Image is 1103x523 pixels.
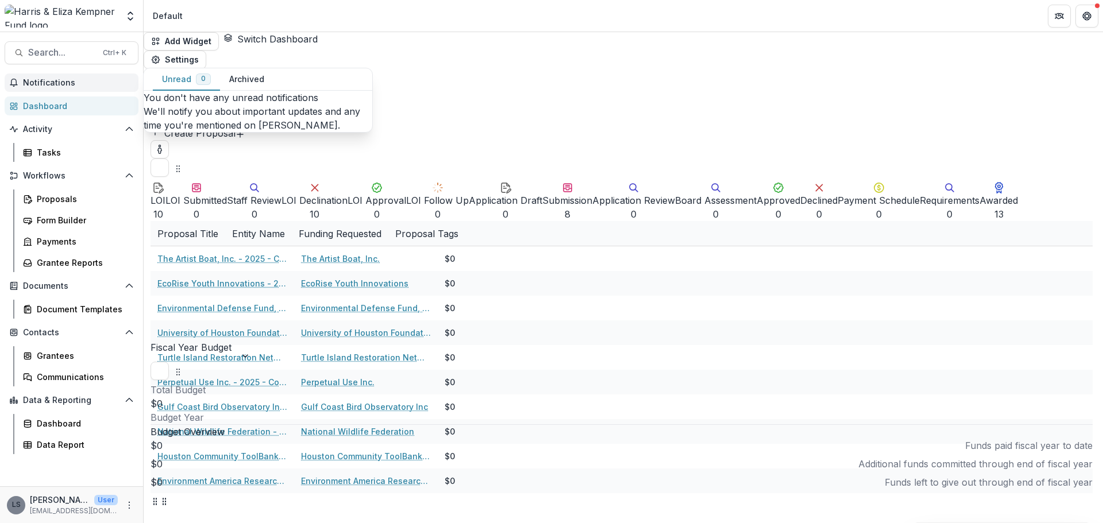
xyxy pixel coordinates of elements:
[838,193,920,207] div: Payment Schedule
[23,396,120,405] span: Data & Reporting
[675,180,757,221] button: Board Assessment0
[151,425,1093,439] p: Budget Overview
[173,158,183,177] button: Drag
[979,180,1018,221] button: Awarded13
[1075,5,1098,28] button: Get Help
[920,180,979,221] button: Requirements0
[144,91,372,104] p: You don't have any unread notifications
[23,281,120,291] span: Documents
[227,193,281,207] div: Staff Review
[151,457,163,471] p: $0
[406,180,469,221] button: LOI Follow Up0
[18,143,138,162] a: Tasks
[151,410,1093,424] p: Budget Year
[37,350,129,362] div: Grantees
[675,207,757,221] div: 0
[37,257,129,269] div: Grantee Reports
[18,435,138,454] a: Data Report
[157,253,287,265] a: The Artist Boat, Inc. - 2025 - Core Grant Request
[18,367,138,386] a: Communications
[301,277,408,289] a: EcoRise Youth Innovations
[469,193,542,207] div: Application Draft
[151,397,1093,410] p: $0
[800,193,838,207] div: Declined
[23,78,134,88] span: Notifications
[18,211,138,230] a: Form Builder
[542,180,592,221] button: Submission8
[979,193,1018,207] div: Awarded
[144,32,219,51] button: Add Widget
[542,207,592,221] div: 8
[94,495,118,505] p: User
[157,327,287,339] a: University of Houston Foundation - 2025 - Core Grant Request
[281,207,348,221] div: 10
[157,302,287,314] a: Environmental Defense Fund, Inc. - 2025 - Core Grant Request
[30,506,118,516] p: [EMAIL_ADDRESS][DOMAIN_NAME]
[151,207,165,221] div: 10
[445,277,455,289] div: $0
[151,227,225,241] div: Proposal Title
[37,146,129,158] div: Tasks
[151,69,1093,83] p: All Proposals
[165,193,227,207] div: LOI Submitted
[173,362,183,380] button: Drag
[23,125,120,134] span: Activity
[757,193,800,207] div: Approved
[281,193,348,207] div: LOI Declination
[5,323,138,342] button: Open Contacts
[5,41,138,64] button: Search...
[542,193,592,207] div: Submission
[18,300,138,319] a: Document Templates
[151,180,165,221] button: LOI10
[301,302,431,314] a: Environmental Defense Fund, Inc.
[920,193,979,207] div: Requirements
[18,253,138,272] a: Grantee Reports
[469,180,542,221] button: Application Draft0
[5,96,138,115] a: Dashboard
[201,75,206,83] span: 0
[445,327,455,339] div: $0
[122,5,138,28] button: Open entity switcher
[28,47,96,58] span: Search...
[144,51,206,69] button: Settings
[5,5,118,28] img: Harris & Eliza Kempner Fund logo
[236,126,245,140] button: Create Proposal
[348,193,406,207] div: LOI Approval
[292,221,388,246] div: Funding Requested
[23,328,120,338] span: Contacts
[151,193,165,207] div: LOI
[37,214,129,226] div: Form Builder
[144,104,372,132] p: We'll notify you about important updates and any time you're mentioned on [PERSON_NAME].
[592,180,675,221] button: Application Review0
[301,327,431,339] a: University of Houston Foundation
[469,207,542,221] div: 0
[151,158,169,177] button: Delete card
[5,73,138,92] button: Notifications
[153,10,183,22] div: Default
[292,227,388,241] div: Funding Requested
[153,68,220,91] button: Unread
[388,221,465,246] div: Proposal Tags
[165,207,227,221] div: 0
[225,221,292,246] div: Entity Name
[151,383,1093,397] p: Total Budget
[37,303,129,315] div: Document Templates
[160,494,169,507] button: Drag
[23,171,120,181] span: Workflows
[37,371,129,383] div: Communications
[151,494,160,507] button: Drag
[37,235,129,247] div: Payments
[348,180,406,221] button: LOI Approval0
[406,207,469,221] div: 0
[406,193,469,207] div: LOI Follow Up
[151,221,225,246] div: Proposal Title
[838,207,920,221] div: 0
[858,457,1093,471] p: Additional funds committed through end of fiscal year
[165,180,227,221] button: LOI Submitted0
[225,227,292,241] div: Entity Name
[18,189,138,208] a: Proposals
[220,68,273,91] button: Archived
[157,277,287,289] a: EcoRise Youth Innovations - 2025 - Core Grant Request
[18,232,138,251] a: Payments
[5,120,138,138] button: Open Activity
